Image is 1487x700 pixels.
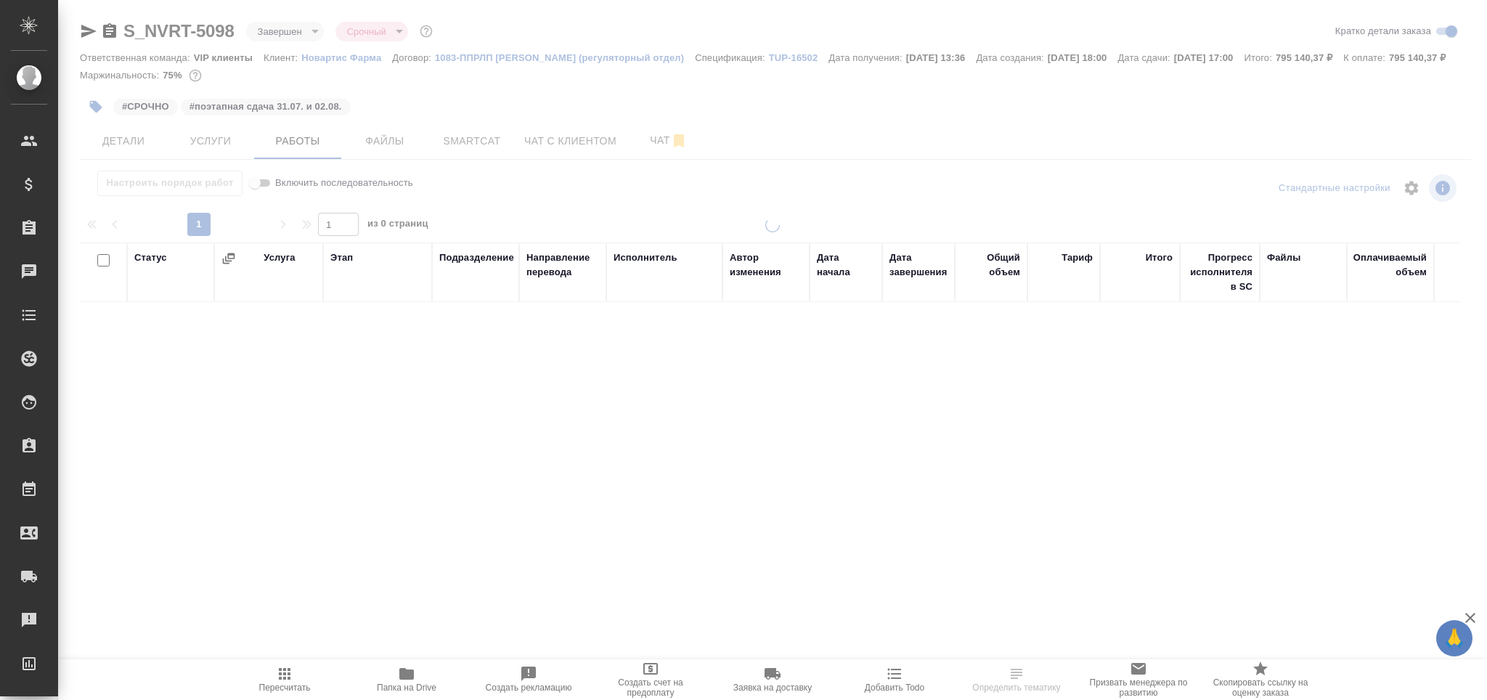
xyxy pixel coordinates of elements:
[598,677,703,698] span: Создать счет на предоплату
[468,659,590,700] button: Создать рекламацию
[712,659,834,700] button: Заявка на доставку
[224,659,346,700] button: Пересчитать
[264,251,295,265] div: Услуга
[377,683,436,693] span: Папка на Drive
[733,683,812,693] span: Заявка на доставку
[1208,677,1313,698] span: Скопировать ссылку на оценку заказа
[956,659,1077,700] button: Определить тематику
[221,251,236,266] button: Сгруппировать
[1187,251,1252,294] div: Прогресс исполнителя в SC
[614,251,677,265] div: Исполнитель
[590,659,712,700] button: Создать счет на предоплату
[134,251,167,265] div: Статус
[1442,623,1467,654] span: 🙏
[330,251,353,265] div: Этап
[817,251,875,280] div: Дата начала
[889,251,948,280] div: Дата завершения
[972,683,1060,693] span: Определить тематику
[259,683,311,693] span: Пересчитать
[1062,251,1093,265] div: Тариф
[439,251,514,265] div: Подразделение
[1353,251,1427,280] div: Оплачиваемый объем
[865,683,924,693] span: Добавить Todo
[1077,659,1199,700] button: Призвать менеджера по развитию
[1199,659,1321,700] button: Скопировать ссылку на оценку заказа
[962,251,1020,280] div: Общий объем
[1436,620,1472,656] button: 🙏
[1086,677,1191,698] span: Призвать менеджера по развитию
[834,659,956,700] button: Добавить Todo
[730,251,802,280] div: Автор изменения
[1267,251,1300,265] div: Файлы
[1146,251,1173,265] div: Итого
[526,251,599,280] div: Направление перевода
[486,683,572,693] span: Создать рекламацию
[346,659,468,700] button: Папка на Drive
